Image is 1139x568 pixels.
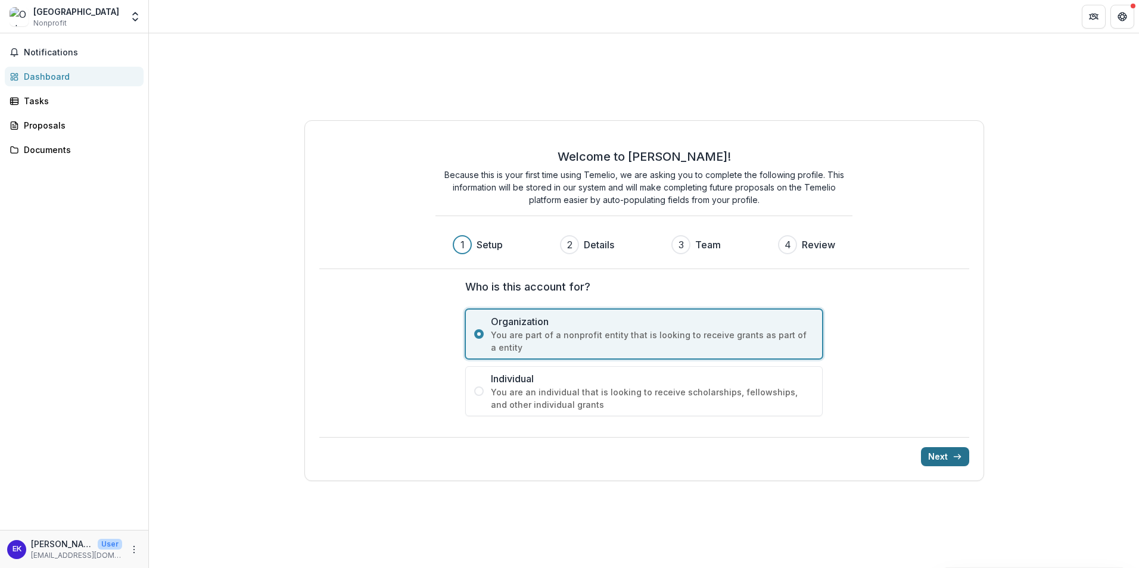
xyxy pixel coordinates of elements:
[13,545,21,553] div: Ella Knaak
[10,7,29,26] img: Oak Orchard Community Health Center
[491,372,814,386] span: Individual
[802,238,835,252] h3: Review
[558,149,731,164] h2: Welcome to [PERSON_NAME]!
[24,95,134,107] div: Tasks
[98,539,122,550] p: User
[24,119,134,132] div: Proposals
[33,5,119,18] div: [GEOGRAPHIC_DATA]
[33,18,67,29] span: Nonprofit
[695,238,721,252] h3: Team
[127,5,144,29] button: Open entity switcher
[1110,5,1134,29] button: Get Help
[435,168,852,206] p: Because this is your first time using Temelio, we are asking you to complete the following profil...
[5,140,144,160] a: Documents
[24,70,134,83] div: Dashboard
[5,116,144,135] a: Proposals
[453,235,835,254] div: Progress
[31,550,122,561] p: [EMAIL_ADDRESS][DOMAIN_NAME]
[5,67,144,86] a: Dashboard
[921,447,969,466] button: Next
[1082,5,1106,29] button: Partners
[785,238,791,252] div: 4
[584,238,614,252] h3: Details
[31,538,93,550] p: [PERSON_NAME]
[491,314,814,329] span: Organization
[491,329,814,354] span: You are part of a nonprofit entity that is looking to receive grants as part of a entity
[567,238,572,252] div: 2
[465,279,816,295] label: Who is this account for?
[477,238,503,252] h3: Setup
[24,48,139,58] span: Notifications
[679,238,684,252] div: 3
[460,238,465,252] div: 1
[127,542,141,557] button: More
[24,143,134,156] div: Documents
[491,386,814,411] span: You are an individual that is looking to receive scholarships, fellowships, and other individual ...
[5,43,144,62] button: Notifications
[5,91,144,111] a: Tasks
